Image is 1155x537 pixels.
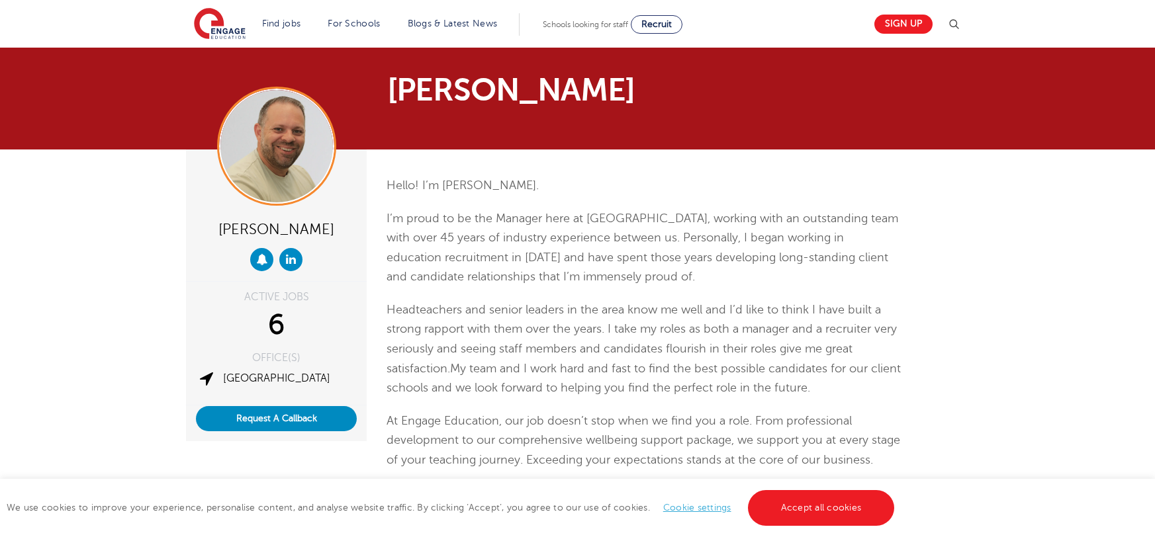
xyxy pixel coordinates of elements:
[387,362,901,395] span: My team and I work hard and fast to find the best possible candidates for our client schools and ...
[874,15,933,34] a: Sign up
[196,292,357,302] div: ACTIVE JOBS
[196,406,357,431] button: Request A Callback
[194,8,246,41] img: Engage Education
[631,15,682,34] a: Recruit
[387,212,898,284] span: I’m proud to be the Manager here at [GEOGRAPHIC_DATA], working with an outstanding team with over...
[328,19,380,28] a: For Schools
[408,19,498,28] a: Blogs & Latest News
[663,503,731,513] a: Cookie settings
[262,19,301,28] a: Find jobs
[196,216,357,241] div: [PERSON_NAME]
[387,74,702,106] h1: [PERSON_NAME]
[223,372,330,384] a: [GEOGRAPHIC_DATA]
[7,503,898,513] span: We use cookies to improve your experience, personalise content, and analyse website traffic. By c...
[196,352,357,363] div: OFFICE(S)
[641,19,672,29] span: Recruit
[387,179,539,192] span: Hello! I’m [PERSON_NAME].
[196,309,357,342] div: 6
[543,20,628,29] span: Schools looking for staff
[387,414,900,466] span: At Engage Education, our job doesn’t stop when we find you a role. From professional development ...
[748,490,895,526] a: Accept all cookies
[387,303,897,375] span: Headteachers and senior leaders in the area know me well and I’d like to think I have built a str...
